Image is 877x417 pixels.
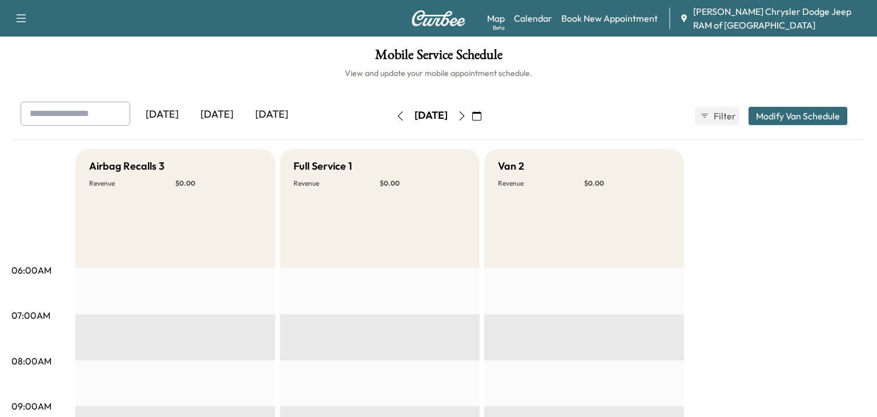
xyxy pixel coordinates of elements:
div: Beta [493,23,505,32]
p: 08:00AM [11,354,51,368]
button: Filter [695,107,739,125]
a: Calendar [514,11,552,25]
p: $ 0.00 [175,179,262,188]
div: [DATE] [190,102,244,128]
p: Revenue [498,179,584,188]
p: Revenue [293,179,380,188]
p: Revenue [89,179,175,188]
a: MapBeta [487,11,505,25]
h1: Mobile Service Schedule [11,48,866,67]
h5: Airbag Recalls 3 [89,158,164,174]
p: 06:00AM [11,263,51,277]
p: $ 0.00 [380,179,466,188]
img: Curbee Logo [411,10,466,26]
div: [DATE] [135,102,190,128]
h5: Van 2 [498,158,524,174]
p: 09:00AM [11,399,51,413]
div: [DATE] [244,102,299,128]
p: 07:00AM [11,308,50,322]
button: Modify Van Schedule [749,107,847,125]
span: Filter [714,109,734,123]
h6: View and update your mobile appointment schedule. [11,67,866,79]
p: $ 0.00 [584,179,670,188]
div: [DATE] [415,109,448,123]
span: [PERSON_NAME] Chrysler Dodge Jeep RAM of [GEOGRAPHIC_DATA] [693,5,868,32]
a: Book New Appointment [561,11,658,25]
h5: Full Service 1 [293,158,352,174]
